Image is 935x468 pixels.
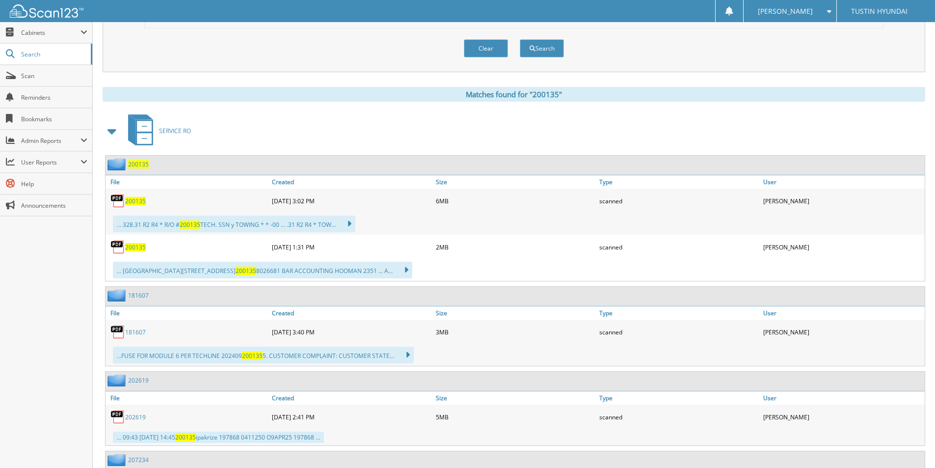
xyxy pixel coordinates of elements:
img: PDF.png [110,410,125,424]
a: User [761,391,925,405]
a: Type [597,175,761,189]
div: ... 328.31 R2 R4 * R/O # TECH. SSN y TOWING * * -00 ... .31 R2 R4 * TOW... [113,216,355,232]
a: File [106,391,269,405]
a: Created [269,391,433,405]
div: scanned [597,237,761,257]
div: [DATE] 3:02 PM [269,191,433,211]
div: [PERSON_NAME] [761,407,925,427]
img: folder2.png [107,289,128,302]
a: 200135 [125,243,146,251]
span: Admin Reports [21,137,80,145]
img: PDF.png [110,240,125,254]
a: 202619 [125,413,146,421]
span: Announcements [21,201,87,210]
a: Size [433,306,597,320]
span: Cabinets [21,28,80,37]
div: [PERSON_NAME] [761,237,925,257]
a: Size [433,175,597,189]
img: PDF.png [110,193,125,208]
img: folder2.png [107,158,128,170]
span: 200135 [242,352,263,360]
div: [PERSON_NAME] [761,191,925,211]
a: User [761,306,925,320]
a: 181607 [125,328,146,336]
span: User Reports [21,158,80,166]
a: Size [433,391,597,405]
img: folder2.png [107,374,128,386]
div: ...FUSE FOR MODULE 6 PER TECHLINE 202409 5. CUSTOMER COMPLAINT: CUSTOMER STATE... [113,347,414,363]
span: Bookmarks [21,115,87,123]
div: scanned [597,322,761,342]
div: ... [GEOGRAPHIC_DATA][STREET_ADDRESS] 8026681 BAR ACCOUNTING HOOMAN 2351 ... A... [113,262,412,278]
span: 200135 [180,220,200,229]
a: 181607 [128,291,149,300]
div: 6MB [433,191,597,211]
div: Matches found for "200135" [103,87,925,102]
span: SERVICE RO [159,127,191,135]
span: Scan [21,72,87,80]
span: Help [21,180,87,188]
span: [PERSON_NAME] [758,8,813,14]
a: Type [597,306,761,320]
a: Created [269,306,433,320]
img: PDF.png [110,325,125,339]
img: folder2.png [107,454,128,466]
span: Reminders [21,93,87,102]
a: Type [597,391,761,405]
a: 202619 [128,376,149,385]
span: 200135 [236,267,256,275]
a: File [106,306,269,320]
div: 5MB [433,407,597,427]
div: [DATE] 3:40 PM [269,322,433,342]
div: scanned [597,191,761,211]
div: ... 09:43 [DATE] 14:45 ipakrize 197868 0411250 O9APR25 197868 ... [113,432,324,443]
a: 207234 [128,456,149,464]
a: Created [269,175,433,189]
span: TUSTIN HYUNDAI [851,8,908,14]
div: [DATE] 2:41 PM [269,407,433,427]
div: 2MB [433,237,597,257]
button: Search [520,39,564,57]
a: File [106,175,269,189]
img: scan123-logo-white.svg [10,4,83,18]
span: 200135 [175,433,196,441]
a: SERVICE RO [122,111,191,150]
div: 3MB [433,322,597,342]
a: 200135 [128,160,149,168]
div: scanned [597,407,761,427]
button: Clear [464,39,508,57]
span: Search [21,50,86,58]
a: 200135 [125,197,146,205]
div: [PERSON_NAME] [761,322,925,342]
div: [DATE] 1:31 PM [269,237,433,257]
a: User [761,175,925,189]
